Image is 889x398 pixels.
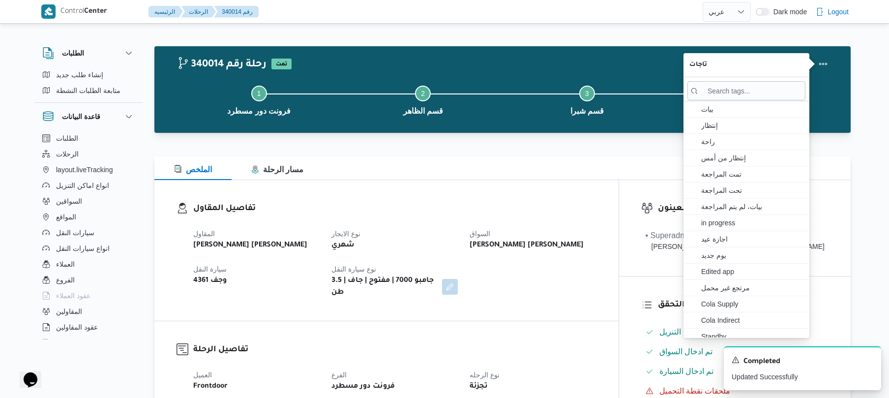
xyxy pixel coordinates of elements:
span: قسم شبرا [570,105,604,117]
span: انواع اماكن التنزيل [56,180,109,191]
button: الطلبات [42,47,135,59]
span: • Superadmin mohamed.nabil@illa.com.eg [646,230,825,252]
button: Logout [812,2,853,22]
b: جامبو 7000 | مفتوح | جاف | 3.5 طن [331,275,435,299]
span: العميل [193,371,212,379]
b: شهري [331,240,355,251]
b: تجزئة [470,381,488,393]
span: نوع الايجار [331,230,360,238]
button: اجهزة التليفون [38,335,139,351]
span: الملخص [174,165,212,174]
button: الفروع [38,272,139,288]
span: تم ادخال السيارة [659,366,714,377]
b: [PERSON_NAME] [PERSON_NAME] [193,240,307,251]
span: سيارات النقل [56,227,94,239]
button: فرونت دور مسطرد [177,74,341,125]
span: نوع الرحله [470,371,500,379]
h3: الطلبات [62,47,84,59]
button: تم ادخال السيارة [642,364,829,379]
span: المقاولين [56,306,82,317]
span: السواق [470,230,490,238]
input: search tags [687,81,805,100]
span: متابعة الطلبات النشطة [56,85,120,96]
span: تمت المراجعة [701,168,803,180]
button: متابعة الطلبات النشطة [38,83,139,98]
span: فرونت دور مسطرد [227,105,291,117]
button: الطلبات [38,130,139,146]
span: العملاء [56,258,75,270]
span: 3 [585,90,589,97]
h2: 340014 رحلة رقم [177,59,267,71]
span: تمت [271,59,292,69]
span: in progress [701,217,803,229]
span: 1 [257,90,261,97]
b: Center [84,8,107,16]
button: 340014 رقم [214,6,259,18]
button: قسم شبرا [505,74,669,125]
button: قاعدة البيانات [42,111,135,122]
span: يوم جديد [701,249,803,261]
span: المواقع [56,211,76,223]
span: تم ادخال تفاصيل نفاط التنزيل [659,326,755,338]
span: عقود المقاولين [56,321,98,333]
span: تم ادخال تفاصيل نفاط التنزيل [659,328,755,336]
span: تحت المراجعة [701,184,803,196]
span: الفروع [56,274,75,286]
span: قسم الظاهر [403,105,443,117]
button: انواع سيارات النقل [38,241,139,256]
span: Completed [743,356,780,368]
span: Logout [828,6,849,18]
span: Cola Supply [701,298,803,310]
button: تم ادخال السواق [642,344,829,360]
b: فرونت دور مسطرد [331,381,395,393]
span: layout.liveTracking [56,164,113,176]
h3: قائمة التحقق [658,299,829,312]
p: Updated Successfully [732,372,873,382]
div: [PERSON_NAME][EMAIL_ADDRESS][DOMAIN_NAME] [646,242,825,252]
span: Edited app [701,266,803,277]
span: تم ادخال السيارة [659,367,714,375]
span: السواقين [56,195,82,207]
span: إنتظار من أمس [701,152,803,164]
button: فرونت دور مسطرد [669,74,833,125]
button: عقود المقاولين [38,319,139,335]
h3: تفاصيل المقاول [193,202,596,215]
span: تم ادخال السواق [659,347,713,356]
span: Dark mode [770,8,807,16]
span: بيات، لم يتم المراجعة [701,201,803,213]
div: قاعدة البيانات [34,130,143,343]
span: عقود العملاء [56,290,90,302]
div: Notification [732,355,873,368]
span: تم ادخال السواق [659,346,713,358]
b: تمت [276,61,287,67]
span: إنشاء طلب جديد [56,69,103,81]
button: layout.liveTracking [38,162,139,178]
button: السواقين [38,193,139,209]
span: اجهزة التليفون [56,337,97,349]
span: المقاول [193,230,215,238]
button: تم ادخال تفاصيل نفاط التنزيل [642,324,829,340]
span: Standby [701,331,803,342]
span: سيارة النقل [193,265,227,273]
button: المواقع [38,209,139,225]
span: مرتجع غير محمل [701,282,803,294]
span: الفرع [331,371,347,379]
span: تاجات [689,59,803,71]
span: الطلبات [56,132,78,144]
span: راحة [701,136,803,148]
button: سيارات النقل [38,225,139,241]
span: بيات [701,103,803,115]
iframe: chat widget [10,359,41,388]
h3: المعينون [658,202,829,215]
span: ملحقات نقطة التحميل [659,387,731,395]
button: الرئيسيه [148,6,183,18]
img: X8yXhbKr1z7QwAAAABJRU5ErkJggg== [41,4,56,19]
b: وجف 4361 [193,275,227,287]
div: الطلبات [34,67,143,102]
span: نوع سيارة النقل [331,265,376,273]
span: مسار الرحلة [251,165,303,174]
b: Frontdoor [193,381,228,393]
span: Cola Indirect [701,314,803,326]
span: انواع سيارات النقل [56,243,110,254]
